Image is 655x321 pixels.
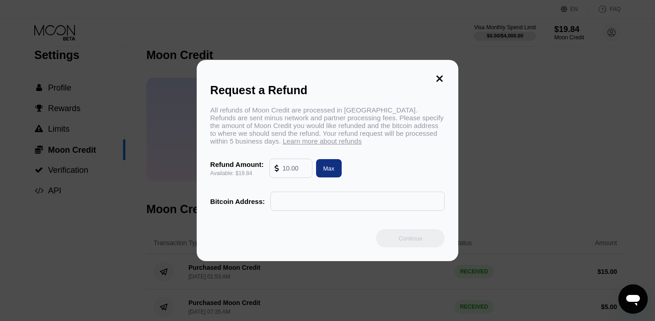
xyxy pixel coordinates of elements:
span: Learn more about refunds [283,137,362,145]
div: Refund Amount: [210,160,264,168]
div: All refunds of Moon Credit are processed in [GEOGRAPHIC_DATA]. Refunds are sent minus network and... [210,106,445,145]
div: Bitcoin Address: [210,198,265,205]
div: Max [323,165,335,172]
input: 10.00 [283,159,307,177]
div: Request a Refund [210,84,445,97]
div: Available: $19.84 [210,170,264,177]
iframe: Button to launch messaging window [618,284,648,314]
div: Max [312,159,342,177]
